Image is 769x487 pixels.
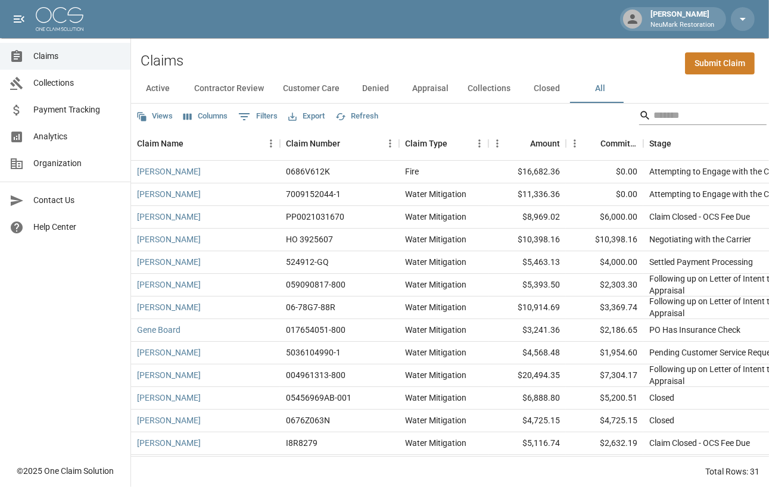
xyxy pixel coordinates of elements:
button: Menu [381,135,399,152]
img: ocs-logo-white-transparent.png [36,7,83,31]
div: $16,682.36 [488,161,566,183]
div: Claim Closed - OCS Fee Due [649,437,750,449]
div: Water Mitigation [405,188,466,200]
div: 05456969AB-001 [286,392,351,404]
div: $4,725.15 [488,410,566,432]
a: [PERSON_NAME] [137,392,201,404]
button: Sort [183,135,200,152]
a: Gene Board [137,324,180,336]
a: [PERSON_NAME] [137,166,201,177]
div: $10,914.69 [488,296,566,319]
div: Claim Number [280,127,399,160]
a: [PERSON_NAME] [137,279,201,291]
a: [PERSON_NAME] [137,346,201,358]
div: $4,568.48 [488,342,566,364]
div: [PERSON_NAME] [646,8,719,30]
button: Export [285,107,328,126]
div: $20,494.35 [488,364,566,387]
div: $6,888.80 [488,387,566,410]
button: Menu [488,135,506,152]
button: Sort [340,135,357,152]
button: Closed [520,74,574,103]
div: PO Has Insurance Check [649,324,740,336]
div: Claim Closed - OCS Fee Due [649,211,750,223]
div: Fire [405,166,419,177]
div: $0.00 [566,161,643,183]
button: Menu [471,135,488,152]
div: $5,463.13 [488,251,566,274]
button: Collections [458,74,520,103]
button: Denied [349,74,403,103]
div: $6,000.00 [566,206,643,229]
div: Committed Amount [566,127,643,160]
span: Collections [33,77,121,89]
button: Views [133,107,176,126]
div: $11,336.36 [488,183,566,206]
div: $0.00 [566,183,643,206]
div: $3,241.36 [488,319,566,342]
div: $5,116.74 [488,432,566,455]
div: 7009152044-1 [286,188,341,200]
button: Show filters [235,107,281,126]
div: Claim Name [131,127,280,160]
div: Closed [649,414,674,426]
div: $7,304.17 [566,364,643,387]
div: $10,398.16 [488,229,566,251]
a: [PERSON_NAME] [137,211,201,223]
button: Active [131,74,185,103]
div: Stage [649,127,671,160]
div: Claim Type [405,127,447,160]
div: Water Mitigation [405,414,466,426]
div: $5,393.50 [488,274,566,296]
div: $3,369.74 [566,296,643,319]
div: Water Mitigation [405,211,466,223]
div: Water Mitigation [405,346,466,358]
div: $4,725.15 [566,410,643,432]
button: Sort [671,135,688,152]
span: Contact Us [33,194,121,207]
button: Menu [262,135,280,152]
div: Claim Name [137,127,183,160]
a: [PERSON_NAME] [137,233,201,245]
div: dynamic tabs [131,74,769,103]
a: [PERSON_NAME] [137,414,201,426]
div: 0686V612K [286,166,330,177]
a: [PERSON_NAME] [137,369,201,381]
div: Water Mitigation [405,279,466,291]
div: $1,954.60 [566,342,643,364]
div: Closed [649,392,674,404]
div: Water Mitigation [405,233,466,245]
div: PP0021031670 [286,211,344,223]
div: 017654051-800 [286,324,345,336]
a: [PERSON_NAME] [137,301,201,313]
div: $8,969.02 [488,206,566,229]
div: 0676Z063N [286,414,330,426]
div: Water Mitigation [405,256,466,268]
div: Water Mitigation [405,437,466,449]
a: [PERSON_NAME] [137,256,201,268]
button: Contractor Review [185,74,273,103]
span: Payment Tracking [33,104,121,116]
div: Claim Type [399,127,488,160]
div: Water Mitigation [405,301,466,313]
div: Amount [530,127,560,160]
div: $8,764.54 [488,455,566,477]
div: $2,632.19 [566,432,643,455]
div: Water Mitigation [405,369,466,381]
div: 5036104990-1 [286,346,341,358]
div: Amount [488,127,566,160]
button: Sort [584,135,600,152]
div: Committed Amount [600,127,637,160]
div: 059090817-800 [286,279,345,291]
h2: Claims [141,52,183,70]
div: Total Rows: 31 [705,466,759,477]
div: Water Mitigation [405,392,466,404]
button: Appraisal [403,74,458,103]
span: Analytics [33,130,121,143]
span: Claims [33,50,121,63]
div: 524912-GQ [286,256,329,268]
button: open drawer [7,7,31,31]
div: Search [639,106,767,127]
div: 004961313-800 [286,369,345,381]
div: $5,200.51 [566,387,643,410]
